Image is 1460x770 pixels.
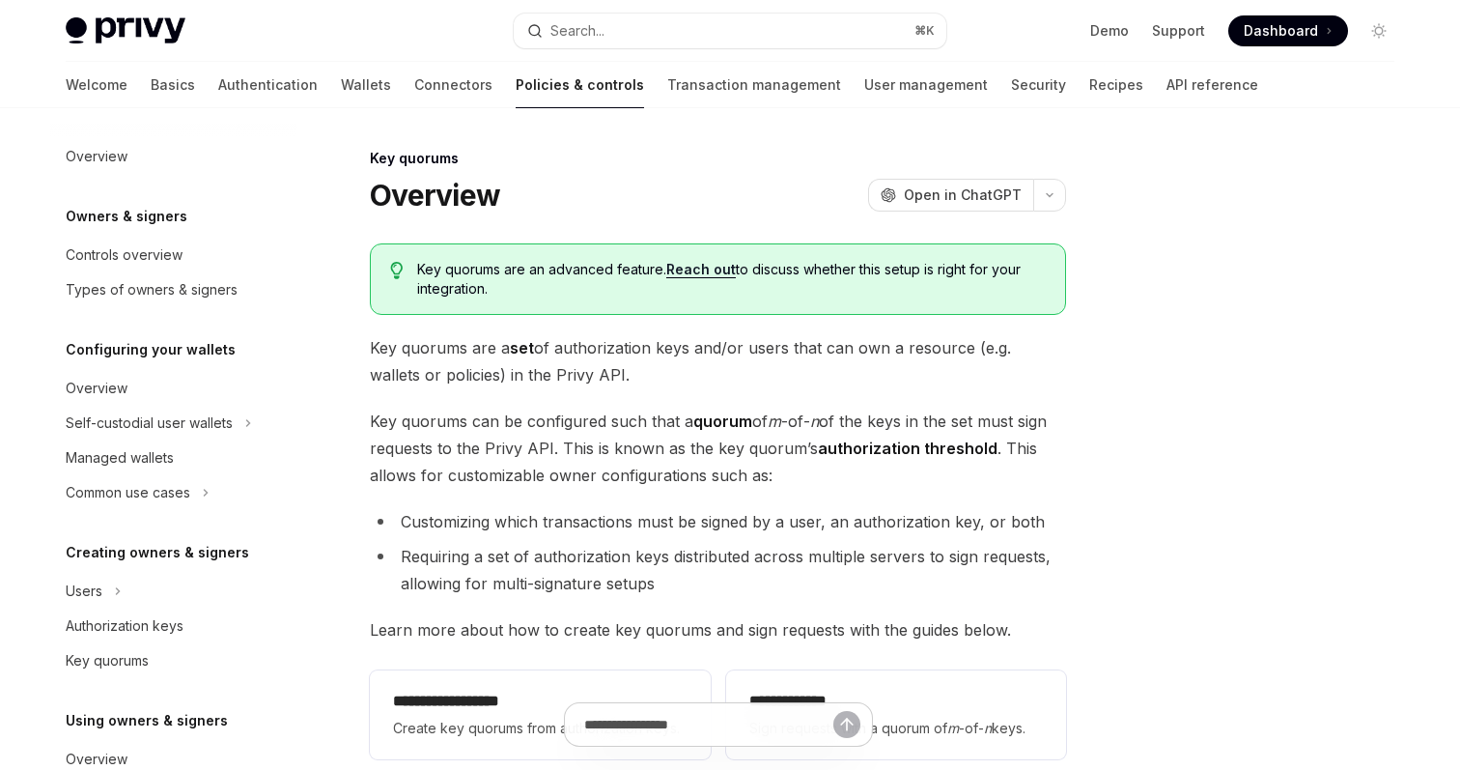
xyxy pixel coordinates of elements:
a: Key quorums [50,643,297,678]
div: Types of owners & signers [66,278,238,301]
button: Search...⌘K [514,14,946,48]
a: Wallets [341,62,391,108]
div: Users [66,580,102,603]
h5: Owners & signers [66,205,187,228]
a: Connectors [414,62,492,108]
strong: quorum [693,412,752,431]
h5: Using owners & signers [66,709,228,732]
h5: Configuring your wallets [66,338,236,361]
span: Learn more about how to create key quorums and sign requests with the guides below. [370,616,1066,643]
a: Security [1011,62,1066,108]
strong: authorization threshold [818,439,997,458]
a: Demo [1090,21,1129,41]
a: Reach out [666,261,736,278]
a: Basics [151,62,195,108]
a: Dashboard [1228,15,1348,46]
div: Common use cases [66,481,190,504]
button: Send message [833,711,860,738]
span: Key quorums can be configured such that a of -of- of the keys in the set must sign requests to th... [370,408,1066,489]
a: Policies & controls [516,62,644,108]
a: Transaction management [667,62,841,108]
div: Search... [550,19,604,43]
em: n [810,412,819,431]
a: Support [1152,21,1205,41]
div: Authorization keys [66,614,183,638]
div: Managed wallets [66,446,174,470]
span: Key quorums are an advanced feature. to discuss whether this setup is right for your integration. [417,260,1046,299]
a: Authentication [218,62,318,108]
a: Managed wallets [50,441,297,475]
div: Self-custodial user wallets [66,412,233,435]
button: Toggle dark mode [1363,15,1394,46]
img: light logo [66,17,185,44]
div: Key quorums [370,149,1066,168]
em: m [768,412,781,431]
li: Requiring a set of authorization keys distributed across multiple servers to sign requests, allow... [370,543,1066,597]
span: ⌘ K [914,23,935,39]
a: Overview [50,139,297,174]
span: Open in ChatGPT [904,185,1022,205]
a: Recipes [1089,62,1143,108]
a: Authorization keys [50,609,297,643]
div: Overview [66,377,127,400]
span: Dashboard [1244,21,1318,41]
div: Overview [66,145,127,168]
li: Customizing which transactions must be signed by a user, an authorization key, or both [370,508,1066,535]
strong: set [510,338,534,357]
a: Types of owners & signers [50,272,297,307]
svg: Tip [390,262,404,279]
div: Key quorums [66,649,149,672]
h1: Overview [370,178,500,213]
a: API reference [1166,62,1258,108]
span: Key quorums are a of authorization keys and/or users that can own a resource (e.g. wallets or pol... [370,334,1066,388]
a: Overview [50,371,297,406]
button: Open in ChatGPT [868,179,1033,212]
div: Controls overview [66,243,182,267]
a: User management [864,62,988,108]
a: Controls overview [50,238,297,272]
a: Welcome [66,62,127,108]
h5: Creating owners & signers [66,541,249,564]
